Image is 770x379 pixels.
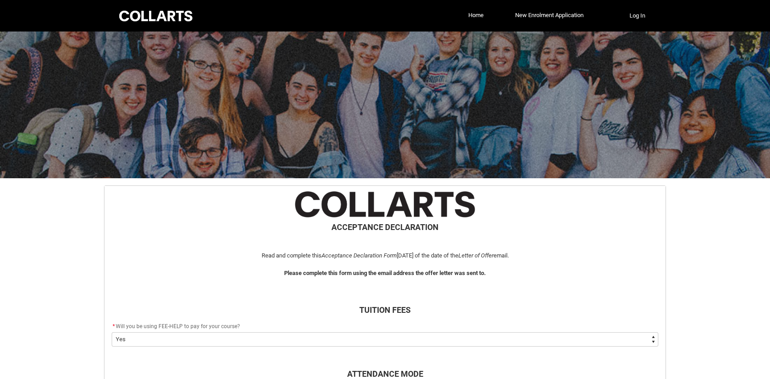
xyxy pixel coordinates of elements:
[295,191,475,217] img: CollartsLargeTitle
[466,9,486,22] a: Home
[359,305,411,315] b: TUITION FEES
[322,252,382,259] i: Acceptance Declaration
[113,323,115,329] abbr: required
[116,323,240,329] span: Will you be using FEE-HELP to pay for your course?
[458,252,494,259] i: Letter of Offer
[384,252,397,259] i: Form
[284,270,486,276] b: Please complete this form using the email address the offer letter was sent to.
[112,251,658,260] p: Read and complete this [DATE] of the date of the email.
[112,221,658,233] h2: ACCEPTANCE DECLARATION
[513,9,586,22] a: New Enrolment Application
[622,9,653,23] button: Log In
[347,369,423,379] b: ATTENDANCE MODE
